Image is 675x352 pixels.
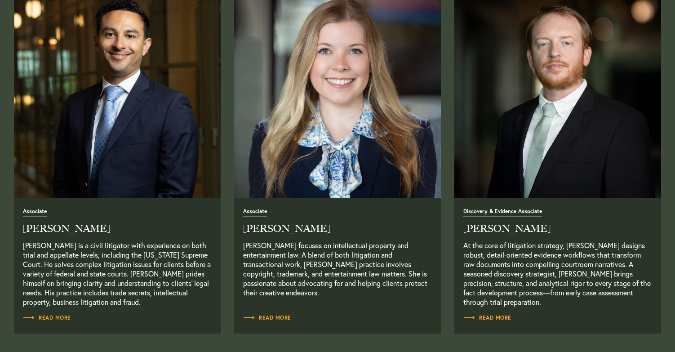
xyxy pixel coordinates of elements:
a: Read Full Bio [23,207,212,307]
h2: [PERSON_NAME] [23,224,212,234]
a: Read Full Bio [23,313,71,322]
p: [PERSON_NAME] is a civil litigator with experience on both trial and appellate levels, including ... [23,241,212,307]
p: [PERSON_NAME] focuses on intellectual property and entertainment law. A blend of both litigation ... [243,241,432,307]
h2: [PERSON_NAME] [243,224,432,234]
span: Read More [243,315,291,321]
span: Read More [463,315,511,321]
span: Associate [23,209,47,217]
h2: [PERSON_NAME] [463,224,652,234]
a: Read Full Bio [463,313,511,322]
p: At the core of litigation strategy, [PERSON_NAME] designs robust, detail-oriented evidence workfl... [463,241,652,307]
a: Read Full Bio [243,313,291,322]
span: Discovery & Evidence Associate [463,209,542,217]
a: Read Full Bio [463,207,652,307]
span: Associate [243,209,267,217]
span: Read More [23,315,71,321]
a: Read Full Bio [243,207,432,307]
